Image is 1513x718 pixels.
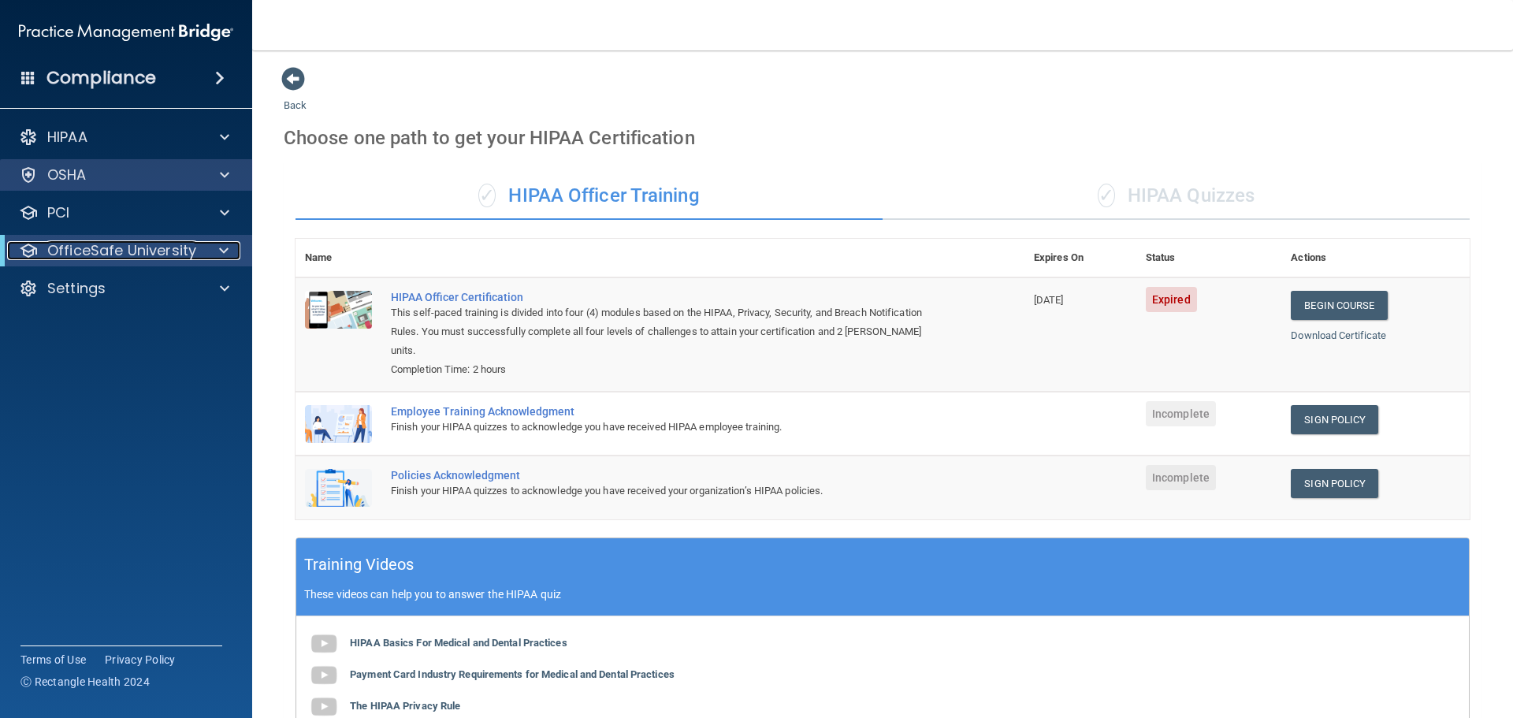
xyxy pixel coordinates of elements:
p: OSHA [47,166,87,184]
span: [DATE] [1034,294,1064,306]
b: HIPAA Basics For Medical and Dental Practices [350,637,567,649]
a: Begin Course [1291,291,1387,320]
div: Choose one path to get your HIPAA Certification [284,115,1481,161]
a: Terms of Use [20,652,86,668]
th: Expires On [1024,239,1136,277]
span: Ⓒ Rectangle Health 2024 [20,674,150,690]
h4: Compliance [46,67,156,89]
div: Completion Time: 2 hours [391,360,946,379]
a: Settings [19,279,229,298]
b: Payment Card Industry Requirements for Medical and Dental Practices [350,668,675,680]
p: These videos can help you to answer the HIPAA quiz [304,588,1461,601]
div: Finish your HIPAA quizzes to acknowledge you have received your organization’s HIPAA policies. [391,482,946,500]
div: Finish your HIPAA quizzes to acknowledge you have received HIPAA employee training. [391,418,946,437]
div: Policies Acknowledgment [391,469,946,482]
a: Privacy Policy [105,652,176,668]
a: HIPAA [19,128,229,147]
div: This self-paced training is divided into four (4) modules based on the HIPAA, Privacy, Security, ... [391,303,946,360]
p: Settings [47,279,106,298]
a: Sign Policy [1291,405,1378,434]
a: OfficeSafe University [19,241,229,260]
img: gray_youtube_icon.38fcd6cc.png [308,628,340,660]
a: PCI [19,203,229,222]
p: OfficeSafe University [47,241,196,260]
span: Incomplete [1146,465,1216,490]
th: Name [296,239,381,277]
img: gray_youtube_icon.38fcd6cc.png [308,660,340,691]
span: Expired [1146,287,1197,312]
span: ✓ [478,184,496,207]
div: Employee Training Acknowledgment [391,405,946,418]
span: ✓ [1098,184,1115,207]
a: Sign Policy [1291,469,1378,498]
th: Status [1136,239,1281,277]
span: Incomplete [1146,401,1216,426]
div: HIPAA Officer Training [296,173,883,220]
a: Back [284,80,307,111]
a: OSHA [19,166,229,184]
div: HIPAA Quizzes [883,173,1470,220]
b: The HIPAA Privacy Rule [350,700,460,712]
a: HIPAA Officer Certification [391,291,946,303]
p: HIPAA [47,128,87,147]
p: PCI [47,203,69,222]
a: Download Certificate [1291,329,1386,341]
th: Actions [1281,239,1470,277]
h5: Training Videos [304,551,414,578]
iframe: Drift Widget Chat Controller [1240,606,1494,669]
img: PMB logo [19,17,233,48]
